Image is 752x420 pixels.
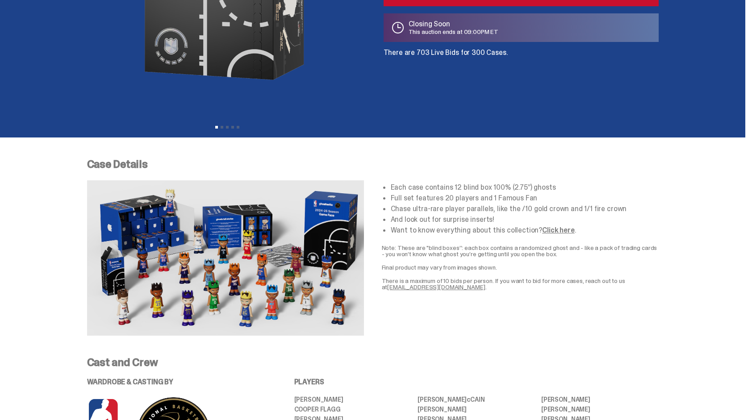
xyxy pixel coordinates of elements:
[391,205,659,212] li: Chase ultra-rare player parallels, like the /10 gold crown and 1/1 fire crown
[294,378,659,386] p: PLAYERS
[87,180,364,336] img: NBA-Case-Details.png
[87,357,659,368] p: Cast and Crew
[382,264,659,270] p: Final product may vary from images shown.
[87,378,269,386] p: WARDROBE & CASTING BY
[87,159,659,170] p: Case Details
[409,29,499,35] p: This auction ends at 09:00PM ET
[542,225,574,235] a: Click here
[294,396,412,403] li: [PERSON_NAME]
[391,227,659,234] li: Want to know everything about this collection? .
[382,278,659,290] p: There is a maximum of 10 bids per person. If you want to bid for more cases, reach out to us at .
[237,126,239,129] button: View slide 5
[226,126,229,129] button: View slide 3
[384,49,659,56] p: There are 703 Live Bids for 300 Cases.
[418,406,535,412] li: [PERSON_NAME]
[215,126,218,129] button: View slide 1
[221,126,223,129] button: View slide 2
[294,406,412,412] li: Cooper Flagg
[231,126,234,129] button: View slide 4
[541,396,659,403] li: [PERSON_NAME]
[387,283,485,291] a: [EMAIL_ADDRESS][DOMAIN_NAME]
[391,195,659,202] li: Full set features 20 players and 1 Famous Fan
[382,245,659,257] p: Note: These are "blind boxes”: each box contains a randomized ghost and - like a pack of trading ...
[409,21,499,28] p: Closing Soon
[541,406,659,412] li: [PERSON_NAME]
[418,396,535,403] li: [PERSON_NAME] CAIN
[467,395,470,403] span: c
[391,184,659,191] li: Each case contains 12 blind box 100% (2.75”) ghosts
[391,216,659,223] li: And look out for surprise inserts!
